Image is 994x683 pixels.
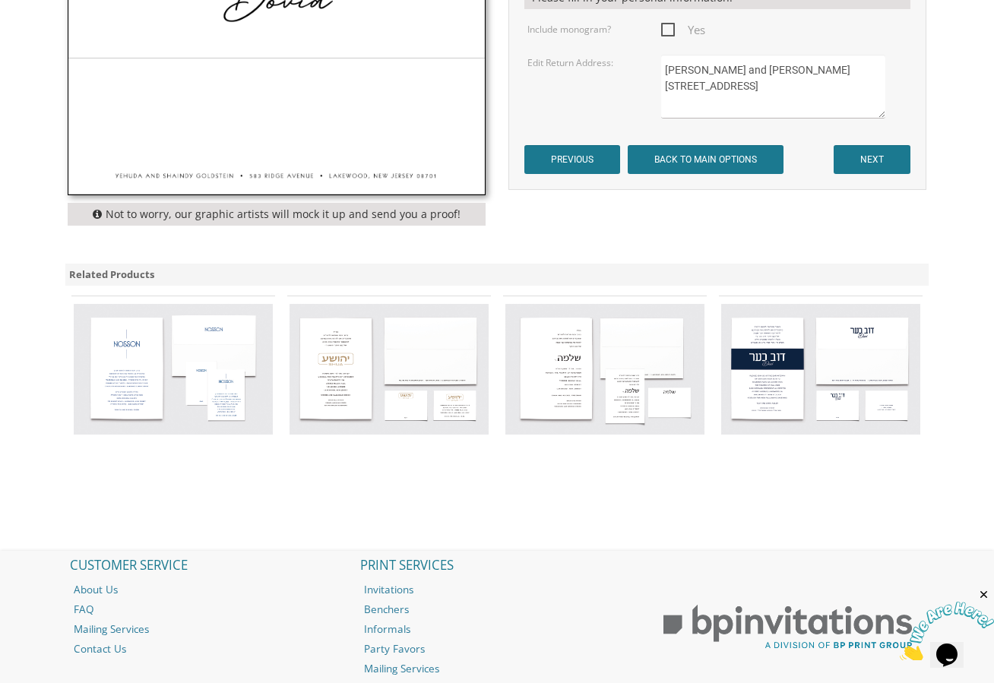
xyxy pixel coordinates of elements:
img: BP Print Group [644,593,932,662]
div: Not to worry, our graphic artists will mock it up and send you a proof! [68,203,486,226]
a: Invitations [353,580,641,599]
a: Mailing Services [62,619,350,639]
a: Mailing Services [353,659,641,678]
textarea: [PERSON_NAME] and [PERSON_NAME] [STREET_ADDRESS] [661,55,885,119]
img: Bar Mitzvah Invitation Style 16 [505,304,704,435]
a: Informals [353,619,641,639]
img: Bar Mitzvah Invitation Style 11 [74,304,273,435]
a: Party Favors [353,639,641,659]
input: NEXT [834,145,910,174]
a: Contact Us [62,639,350,659]
input: PREVIOUS [524,145,620,174]
a: About Us [62,580,350,599]
span: Yes [661,21,705,40]
label: Include monogram? [527,23,611,36]
img: Bar Mitzvah Invitation Style 17 [721,304,920,435]
h2: CUSTOMER SERVICE [62,551,350,580]
a: FAQ [62,599,350,619]
img: Bar Mitzvah Invitation Style 14 [290,304,489,435]
input: BACK TO MAIN OPTIONS [628,145,783,174]
h2: PRINT SERVICES [353,551,641,580]
div: Related Products [65,264,929,286]
label: Edit Return Address: [527,56,613,69]
iframe: chat widget [900,588,994,660]
a: Benchers [353,599,641,619]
